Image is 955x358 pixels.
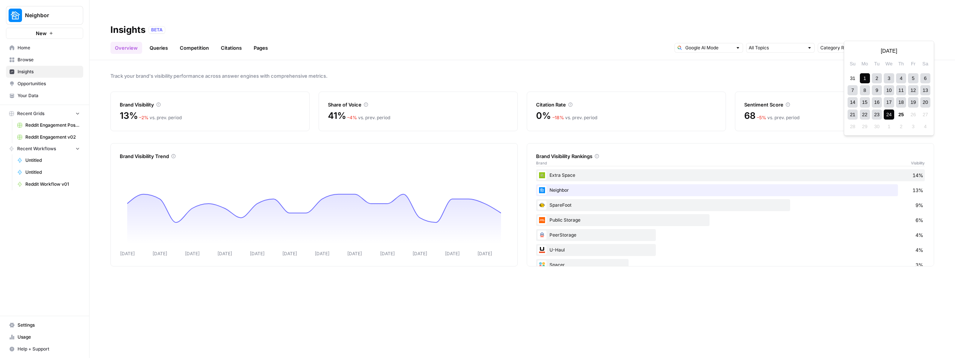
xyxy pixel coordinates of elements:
div: Choose Tuesday, September 9th, 2025 [872,85,882,95]
a: Competition [175,42,213,54]
span: Insights [18,68,80,75]
div: Choose Sunday, August 31st, 2025 [848,73,858,83]
span: Opportunities [18,80,80,87]
span: – 4 % [347,115,357,120]
div: Choose Saturday, September 20th, 2025 [920,97,930,107]
span: Reddit Engagement Posting - RV [25,122,80,129]
input: All Topics [749,44,804,52]
span: Browse [18,56,80,63]
a: Reddit Workflow v01 [14,178,83,190]
div: Sentiment Score [744,101,925,108]
tspan: [DATE] [315,251,329,256]
span: Neighbor [25,12,70,19]
a: Insights [6,66,83,78]
img: tgzcqmgfsctejyucm11xv06qr7np [538,186,547,195]
div: Not available Sunday, September 28th, 2025 [848,121,858,132]
div: Extra Space [536,169,925,181]
a: Queries [145,42,172,54]
div: BETA [148,26,165,34]
button: Recent Workflows [6,143,83,154]
span: – 2 % [139,115,148,120]
span: Help + Support [18,346,80,352]
div: U-Haul [536,244,925,256]
div: Choose Saturday, September 13th, 2025 [920,85,930,95]
span: Reddit Engagement v02 [25,134,80,141]
div: Choose Friday, September 12th, 2025 [908,85,918,95]
span: 68 [744,110,755,122]
tspan: [DATE] [185,251,200,256]
div: Choose Friday, September 19th, 2025 [908,97,918,107]
a: Overview [110,42,142,54]
span: Your Data [18,92,80,99]
span: 6% [915,216,923,224]
div: Not available Saturday, September 27th, 2025 [920,109,930,120]
span: Untitled [25,169,80,176]
a: Reddit Engagement v02 [14,131,83,143]
span: Untitled [25,157,80,164]
div: Not available Monday, September 29th, 2025 [860,121,870,132]
span: 0% [536,110,551,122]
span: Settings [18,322,80,328]
div: Sa [920,59,930,69]
div: Brand Visibility [120,101,300,108]
div: Share of Voice [328,101,508,108]
a: Reddit Engagement Posting - RV [14,119,83,131]
a: Opportunities [6,78,83,90]
span: 13% [120,110,138,122]
div: Citation Rate [536,101,717,108]
div: Choose Tuesday, September 2nd, 2025 [872,73,882,83]
tspan: [DATE] [153,251,167,256]
a: Untitled [14,154,83,166]
span: 4% [915,246,923,254]
div: Choose Monday, September 8th, 2025 [860,85,870,95]
button: Help + Support [6,343,83,355]
img: ewu60hto4qdoxwzka54f2v82mrz5 [538,216,547,225]
tspan: [DATE] [250,251,264,256]
span: Brand [536,160,547,166]
div: Choose Thursday, September 4th, 2025 [896,73,906,83]
span: Reddit Workflow v01 [25,181,80,188]
input: Category Related [820,44,870,52]
div: Spacer [536,259,925,271]
a: Usage [6,331,83,343]
tspan: [DATE] [217,251,232,256]
div: Brand Visibility Rankings [536,152,925,160]
span: Home [18,44,80,51]
div: Choose Wednesday, September 24th, 2025 [884,109,894,120]
div: Choose Sunday, September 7th, 2025 [848,85,858,95]
img: oq6atocv5e1bzbjcifdho3yzy7q6 [538,260,547,269]
div: Brand Visibility Trend [120,152,508,160]
a: Browse [6,54,83,66]
div: Not available Wednesday, October 1st, 2025 [884,121,894,132]
div: Choose Monday, September 15th, 2025 [860,97,870,107]
div: Th [896,59,906,69]
div: Tu [872,59,882,69]
span: Recent Workflows [17,145,56,152]
div: month 2025-09 [846,72,931,133]
a: Pages [249,42,272,54]
span: Track your brand's visibility performance across answer engines with comprehensive metrics. [110,72,934,80]
div: Choose Monday, September 1st, 2025 [860,73,870,83]
div: Choose Sunday, September 14th, 2025 [848,97,858,107]
div: Choose Monday, September 22nd, 2025 [860,109,870,120]
span: Recent Grids [17,110,44,117]
div: Not available Saturday, October 4th, 2025 [920,121,930,132]
span: 4% [915,231,923,239]
button: New [6,28,83,39]
span: 14% [912,172,923,179]
span: 13% [912,186,923,194]
div: [DATE] - [DATE] [844,41,934,136]
tspan: [DATE] [380,251,395,256]
div: Neighbor [536,184,925,196]
img: i5hfb8bocwd6l4pgad2www2tubt8 [538,201,547,210]
div: Not available Friday, October 3rd, 2025 [908,121,918,132]
div: Su [848,59,858,69]
tspan: [DATE] [445,251,460,256]
div: vs. prev. period [347,114,390,121]
a: Citations [216,42,246,54]
span: Usage [18,334,80,340]
div: Not available Thursday, October 2nd, 2025 [896,121,906,132]
div: Choose Saturday, September 6th, 2025 [920,73,930,83]
tspan: [DATE] [120,251,135,256]
button: Recent Grids [6,108,83,119]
